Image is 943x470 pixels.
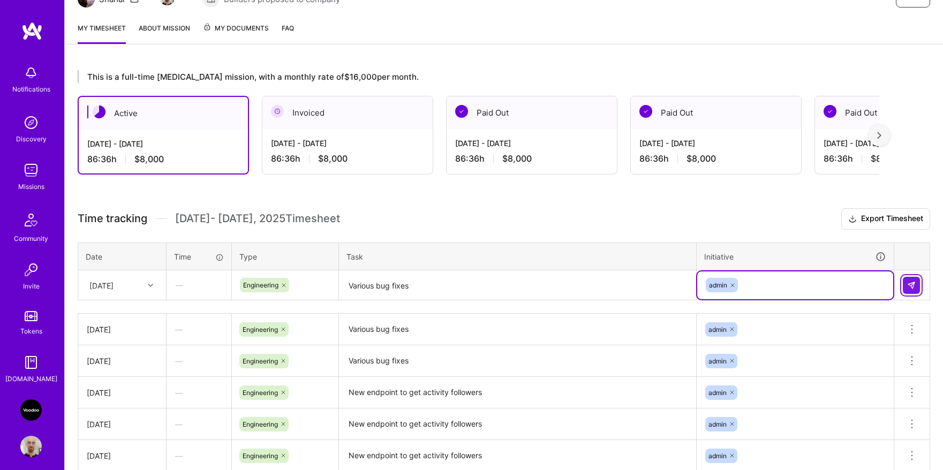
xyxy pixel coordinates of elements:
[20,352,42,373] img: guide book
[203,22,269,44] a: My Documents
[243,325,278,333] span: Engineering
[20,112,42,133] img: discovery
[318,153,348,164] span: $8,000
[243,420,278,428] span: Engineering
[21,21,43,41] img: logo
[340,410,695,439] textarea: New endpoint to get activity followers
[20,259,42,281] img: Invite
[87,419,157,430] div: [DATE]
[18,207,44,233] img: Community
[848,214,857,225] i: icon Download
[340,271,695,300] textarea: Various bug fixes
[78,22,126,44] a: My timesheet
[639,105,652,118] img: Paid Out
[167,442,231,470] div: —
[87,324,157,335] div: [DATE]
[167,410,231,438] div: —
[25,311,37,321] img: tokens
[271,153,424,164] div: 86:36 h
[708,420,727,428] span: admin
[87,138,239,149] div: [DATE] - [DATE]
[78,70,879,83] div: This is a full-time [MEDICAL_DATA] mission, with a monthly rate of $16,000 per month.
[20,436,42,457] img: User Avatar
[93,105,105,118] img: Active
[708,452,727,460] span: admin
[243,452,278,460] span: Engineering
[447,96,617,129] div: Paid Out
[148,283,153,288] i: icon Chevron
[14,233,48,244] div: Community
[907,281,916,290] img: Submit
[20,62,42,84] img: bell
[167,315,231,344] div: —
[18,399,44,421] a: VooDoo (BeReal): Engineering Execution Squad
[20,160,42,181] img: teamwork
[639,138,793,149] div: [DATE] - [DATE]
[340,378,695,407] textarea: New endpoint to get activity followers
[18,436,44,457] a: User Avatar
[134,154,164,165] span: $8,000
[455,105,468,118] img: Paid Out
[871,153,900,164] span: $8,000
[78,242,167,270] th: Date
[271,105,284,118] img: Invoiced
[502,153,532,164] span: $8,000
[339,242,697,270] th: Task
[841,208,930,230] button: Export Timesheet
[20,325,42,337] div: Tokens
[87,387,157,398] div: [DATE]
[174,251,224,262] div: Time
[262,96,433,129] div: Invoiced
[243,281,278,289] span: Engineering
[639,153,793,164] div: 86:36 h
[16,133,47,145] div: Discovery
[686,153,716,164] span: $8,000
[87,450,157,461] div: [DATE]
[455,153,608,164] div: 86:36 h
[271,138,424,149] div: [DATE] - [DATE]
[232,242,339,270] th: Type
[203,22,269,34] span: My Documents
[631,96,801,129] div: Paid Out
[709,281,727,289] span: admin
[12,84,50,95] div: Notifications
[243,357,278,365] span: Engineering
[167,347,231,375] div: —
[87,355,157,367] div: [DATE]
[23,281,40,292] div: Invite
[243,389,278,397] span: Engineering
[89,279,114,291] div: [DATE]
[455,138,608,149] div: [DATE] - [DATE]
[5,373,57,384] div: [DOMAIN_NAME]
[340,346,695,376] textarea: Various bug fixes
[87,154,239,165] div: 86:36 h
[340,315,695,345] textarea: Various bug fixes
[167,271,231,299] div: —
[708,357,727,365] span: admin
[708,389,727,397] span: admin
[877,132,881,139] img: right
[167,378,231,407] div: —
[79,97,248,130] div: Active
[282,22,294,44] a: FAQ
[139,22,190,44] a: About Mission
[20,399,42,421] img: VooDoo (BeReal): Engineering Execution Squad
[175,212,340,225] span: [DATE] - [DATE] , 2025 Timesheet
[18,181,44,192] div: Missions
[903,277,921,294] div: null
[78,212,147,225] span: Time tracking
[708,325,727,333] span: admin
[824,105,836,118] img: Paid Out
[704,251,886,263] div: Initiative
